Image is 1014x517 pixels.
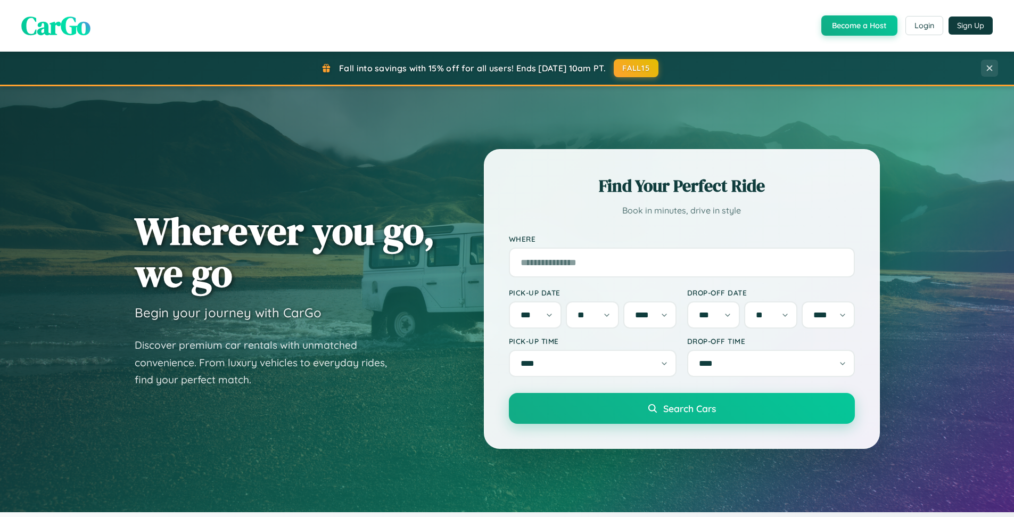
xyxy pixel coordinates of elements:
[949,17,993,35] button: Sign Up
[821,15,897,36] button: Become a Host
[687,288,855,297] label: Drop-off Date
[509,393,855,424] button: Search Cars
[509,203,855,218] p: Book in minutes, drive in style
[21,8,90,43] span: CarGo
[339,63,606,73] span: Fall into savings with 15% off for all users! Ends [DATE] 10am PT.
[135,305,321,321] h3: Begin your journey with CarGo
[687,337,855,346] label: Drop-off Time
[509,174,855,198] h2: Find Your Perfect Ride
[509,288,677,297] label: Pick-up Date
[135,337,401,389] p: Discover premium car rentals with unmatched convenience. From luxury vehicles to everyday rides, ...
[509,337,677,346] label: Pick-up Time
[905,16,943,35] button: Login
[663,403,716,414] span: Search Cars
[135,210,435,294] h1: Wherever you go, we go
[614,59,658,77] button: FALL15
[509,234,855,243] label: Where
